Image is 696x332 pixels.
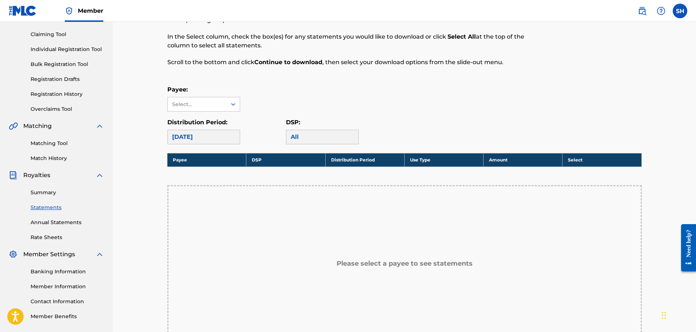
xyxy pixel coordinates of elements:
[31,140,104,147] a: Matching Tool
[167,86,188,93] label: Payee:
[78,7,103,15] span: Member
[23,122,52,130] span: Matching
[337,259,473,268] h5: Please select a payee to see statements
[657,7,665,15] img: help
[654,4,668,18] div: Help
[167,153,246,167] th: Payee
[562,153,641,167] th: Select
[95,171,104,180] img: expand
[31,234,104,241] a: Rate Sheets
[23,250,75,259] span: Member Settings
[65,7,73,15] img: Top Rightsholder
[31,105,104,113] a: Overclaims Tool
[31,60,104,68] a: Bulk Registration Tool
[31,31,104,38] a: Claiming Tool
[31,313,104,320] a: Member Benefits
[404,153,483,167] th: Use Type
[95,122,104,130] img: expand
[673,4,687,18] div: User Menu
[31,46,104,53] a: Individual Registration Tool
[167,119,227,126] label: Distribution Period:
[286,119,300,126] label: DSP:
[676,218,696,277] iframe: Resource Center
[95,250,104,259] img: expand
[662,304,666,326] div: Drag
[31,219,104,226] a: Annual Statements
[31,283,104,290] a: Member Information
[448,33,476,40] strong: Select All
[484,153,562,167] th: Amount
[23,171,50,180] span: Royalties
[9,122,18,130] img: Matching
[31,155,104,162] a: Match History
[325,153,404,167] th: Distribution Period
[254,59,322,66] strong: Continue to download
[31,204,104,211] a: Statements
[167,58,533,67] p: Scroll to the bottom and click , then select your download options from the slide-out menu.
[9,250,17,259] img: Member Settings
[31,268,104,276] a: Banking Information
[31,90,104,98] a: Registration History
[9,5,37,16] img: MLC Logo
[31,298,104,305] a: Contact Information
[246,153,325,167] th: DSP
[638,7,647,15] img: search
[172,101,222,108] div: Select...
[635,4,649,18] a: Public Search
[31,189,104,196] a: Summary
[9,171,17,180] img: Royalties
[660,297,696,332] iframe: Chat Widget
[167,32,533,50] p: In the Select column, check the box(es) for any statements you would like to download or click at...
[31,75,104,83] a: Registration Drafts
